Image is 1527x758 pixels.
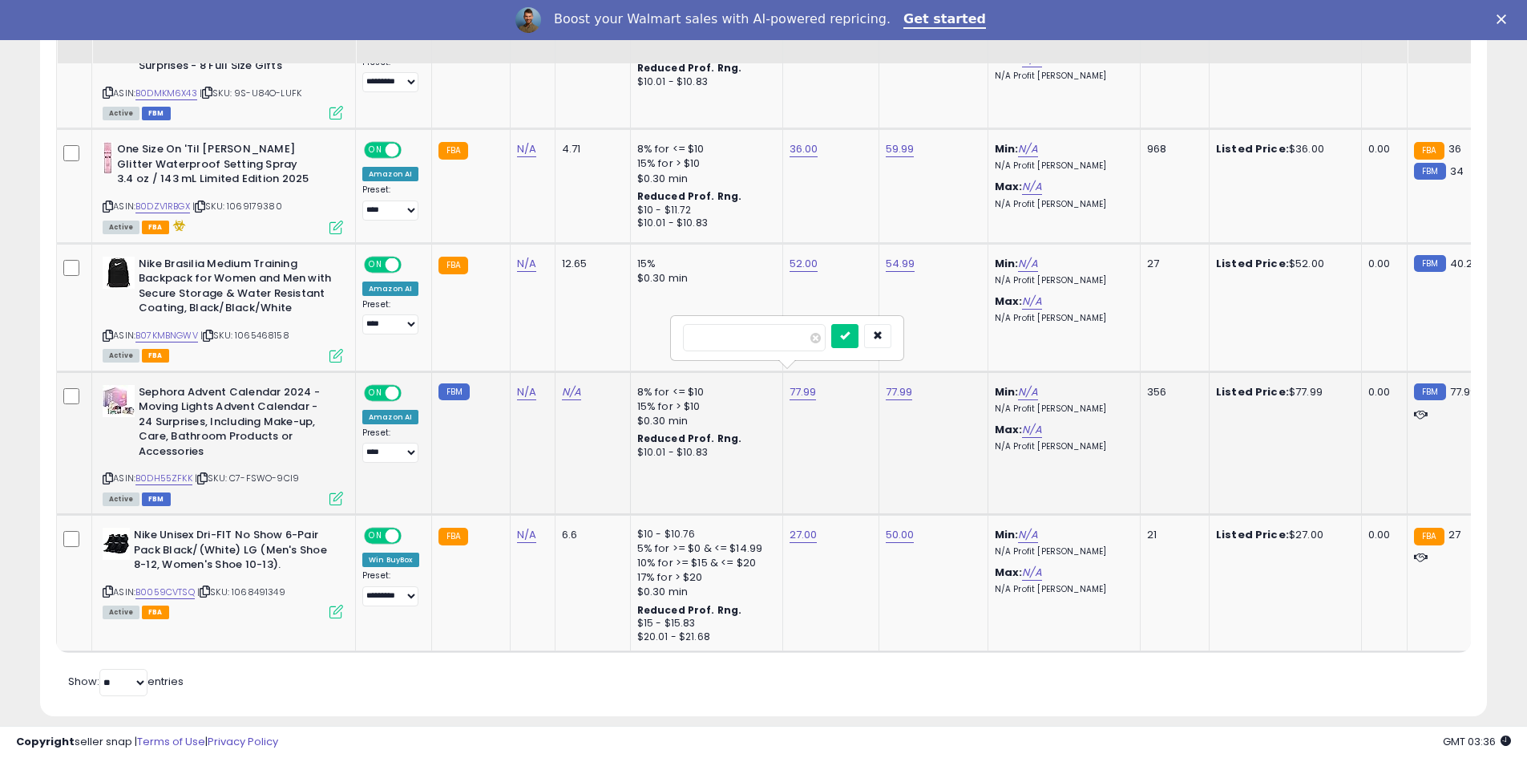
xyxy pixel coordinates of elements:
b: Max: [995,565,1023,580]
div: $10 - $11.72 [637,204,770,217]
div: $0.30 min [637,585,770,599]
div: Preset: [362,184,419,221]
div: 8% for <= $10 [637,385,770,399]
span: 34 [1450,164,1464,179]
a: 77.99 [790,384,817,400]
div: $10.01 - $10.83 [637,446,770,460]
span: All listings currently available for purchase on Amazon [103,349,139,363]
a: Privacy Policy [208,734,278,749]
div: Win BuyBox [362,553,419,567]
b: Reduced Prof. Rng. [637,432,742,445]
b: One Size On 'Til [PERSON_NAME] Glitter Waterproof Setting Spray 3.4 oz / 143 mL Limited Edition 2025 [117,142,312,191]
img: Profile image for Adrian [515,7,541,33]
div: $77.99 [1216,385,1349,399]
span: | SKU: C7-FSWO-9CI9 [195,472,299,484]
b: Min: [995,256,1019,271]
b: Reduced Prof. Rng. [637,603,742,617]
b: Max: [995,422,1023,437]
a: 59.99 [886,141,915,157]
a: N/A [517,256,536,272]
small: FBA [438,528,468,545]
a: B0DMKM6X43 [135,87,197,100]
div: ASIN: [103,528,343,617]
span: 40.23 [1450,256,1480,271]
a: 54.99 [886,256,915,272]
a: B0DH55ZFKK [135,472,192,485]
a: B0059CVTSQ [135,586,195,599]
a: N/A [517,384,536,400]
span: 36 [1448,141,1461,156]
div: 0.00 [1368,142,1395,156]
img: 31UPDBorvDL._SL40_.jpg [103,257,135,289]
div: 27 [1147,257,1197,271]
b: Max: [995,294,1023,309]
a: 50.00 [886,527,915,543]
div: 21 [1147,528,1197,542]
p: N/A Profit [PERSON_NAME] [995,199,1128,210]
b: Nike Unisex Dri-FIT No Show 6-Pair Pack Black/(White) LG (Men's Shoe 8-12, Women's Shoe 10-13). [134,528,329,577]
div: Close [1497,14,1513,24]
div: $52.00 [1216,257,1349,271]
a: N/A [1018,256,1037,272]
div: 6.6 [562,528,618,542]
small: FBM [1414,383,1445,400]
div: $0.30 min [637,414,770,428]
span: OFF [399,529,425,543]
div: Amazon AI [362,410,418,424]
img: 41yNIE6VtJL._SL40_.jpg [103,385,135,417]
p: N/A Profit [PERSON_NAME] [995,403,1128,415]
a: 36.00 [790,141,818,157]
p: N/A Profit [PERSON_NAME] [995,275,1128,286]
span: FBM [142,492,171,506]
div: 5% for >= $0 & <= $14.99 [637,541,770,556]
div: $36.00 [1216,142,1349,156]
a: N/A [1022,565,1041,581]
div: 0.00 [1368,385,1395,399]
a: N/A [517,527,536,543]
div: ASIN: [103,142,343,232]
a: Terms of Use [137,734,205,749]
div: $10 - $10.76 [637,528,770,541]
small: FBA [1414,142,1444,160]
span: | SKU: 1068491349 [197,586,285,598]
b: Min: [995,527,1019,542]
span: ON [366,257,386,271]
a: Get started [903,11,986,29]
div: seller snap | | [16,735,278,750]
div: 12.65 [562,257,618,271]
span: ON [366,144,386,157]
span: FBM [142,107,171,120]
p: N/A Profit [PERSON_NAME] [995,546,1128,557]
div: Preset: [362,57,419,93]
span: Show: entries [68,674,184,689]
a: 27.00 [790,527,818,543]
div: 8% for <= $10 [637,142,770,156]
a: B0DZV1RBGX [135,200,190,213]
span: All listings currently available for purchase on Amazon [103,221,139,234]
div: ASIN: [103,385,343,504]
div: 0.00 [1368,257,1395,271]
span: All listings currently available for purchase on Amazon [103,492,139,506]
a: N/A [1018,141,1037,157]
div: 4.71 [562,142,618,156]
a: 77.99 [886,384,913,400]
div: $10.01 - $10.83 [637,75,770,89]
div: Preset: [362,428,419,464]
i: hazardous material [169,220,186,231]
div: $27.00 [1216,528,1349,542]
span: All listings currently available for purchase on Amazon [103,606,139,619]
span: FBA [142,349,169,363]
p: N/A Profit [PERSON_NAME] [995,313,1128,324]
div: Preset: [362,570,419,606]
span: 27 [1448,527,1460,542]
span: OFF [399,144,425,157]
div: Amazon AI [362,167,418,181]
p: N/A Profit [PERSON_NAME] [995,441,1128,452]
b: Listed Price: [1216,141,1289,156]
span: FBA [142,606,169,619]
div: 15% [637,257,770,271]
div: Amazon AI [362,282,418,296]
img: 41Icpuj9XcL._SL40_.jpg [103,528,130,560]
div: 15% for > $10 [637,156,770,171]
small: FBA [438,257,468,274]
